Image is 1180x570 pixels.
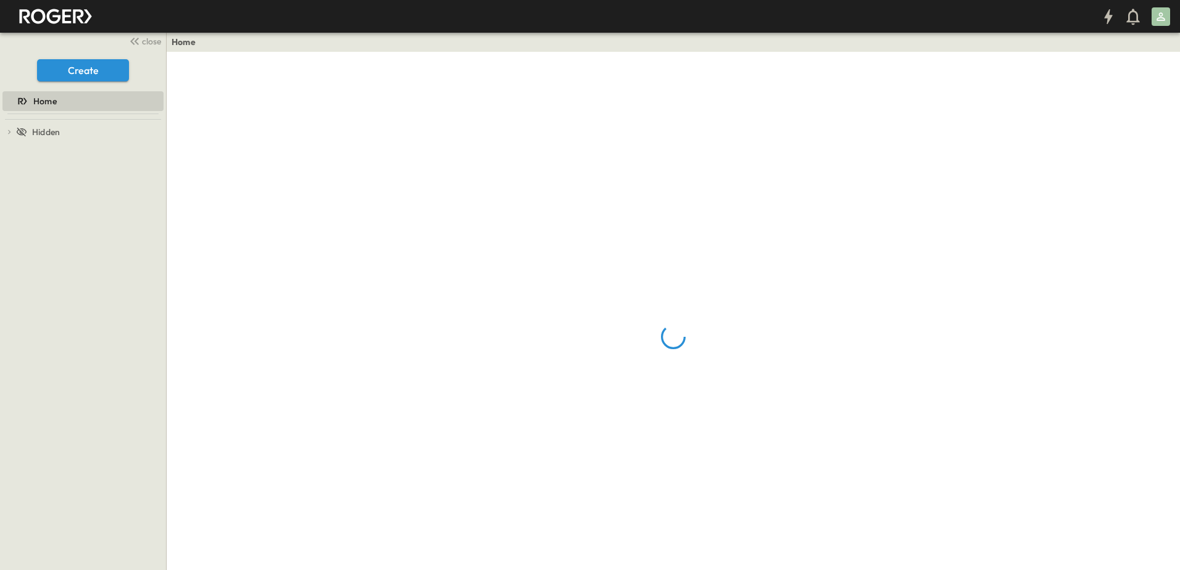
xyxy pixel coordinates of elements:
[33,95,57,107] span: Home
[2,93,161,110] a: Home
[172,36,196,48] a: Home
[142,35,161,47] span: close
[37,59,129,81] button: Create
[124,32,164,49] button: close
[32,126,60,138] span: Hidden
[172,36,203,48] nav: breadcrumbs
